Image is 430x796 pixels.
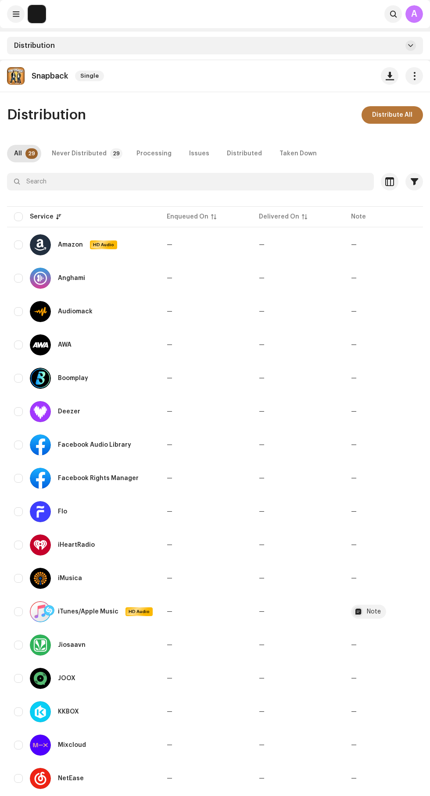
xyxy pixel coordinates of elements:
re-a-table-badge: — [351,742,357,748]
re-a-table-badge: — [351,775,357,782]
div: iMusica [58,575,82,581]
div: Audiomack [58,308,93,315]
span: — [259,642,265,648]
div: JOOX [58,675,75,681]
img: 221e6720-2f51-40f0-9b04-30371ece0b09 [7,67,25,85]
re-a-table-badge: — [351,475,357,481]
div: Service [30,212,54,221]
re-a-table-badge: — [351,275,357,281]
span: — [167,442,172,448]
p: Snapback [32,72,68,81]
div: All [14,145,22,162]
div: Jiosaavn [58,642,86,648]
span: Distribution [14,42,55,49]
span: — [259,342,265,348]
re-a-table-badge: — [351,409,357,415]
span: — [259,442,265,448]
div: A [405,5,423,23]
div: NetEase [58,775,84,782]
div: iHeartRadio [58,542,95,548]
span: — [167,675,172,681]
re-a-table-badge: — [351,575,357,581]
re-a-table-badge: — [351,308,357,315]
re-a-table-badge: — [351,442,357,448]
span: — [259,409,265,415]
span: HD Audio [126,609,152,615]
span: — [259,275,265,281]
span: — [167,242,172,248]
span: — [259,475,265,481]
span: Distribute All [372,106,412,124]
span: — [167,409,172,415]
div: Never Distributed [52,145,107,162]
div: Deezer [58,409,80,415]
div: Mixcloud [58,742,86,748]
p-badge: 29 [25,148,38,159]
div: Enqueued On [167,212,208,221]
span: — [259,308,265,315]
span: — [167,609,172,615]
span: — [167,375,172,381]
img: 5e0b14aa-8188-46af-a2b3-2644d628e69a [28,5,46,23]
re-a-table-badge: — [351,242,357,248]
span: — [259,675,265,681]
span: — [259,509,265,515]
div: KKBOX [58,709,79,715]
div: Boomplay [58,375,88,381]
span: — [167,742,172,748]
div: Delivered On [259,212,299,221]
span: — [259,609,265,615]
span: — [259,542,265,548]
span: — [167,275,172,281]
span: — [167,475,172,481]
span: — [167,509,172,515]
input: Search [7,173,374,190]
div: Issues [189,145,209,162]
p-badge: 29 [110,148,122,159]
span: — [167,642,172,648]
span: HD Audio [91,242,116,248]
span: Single [75,71,104,81]
div: AWA [58,342,72,348]
div: Note [367,609,381,615]
span: — [167,709,172,715]
span: — [259,709,265,715]
div: Amazon [58,242,83,248]
div: Taken Down [279,145,317,162]
span: — [167,575,172,581]
span: Distribution [7,108,86,122]
re-a-table-badge: — [351,509,357,515]
span: — [167,308,172,315]
re-a-table-badge: — [351,542,357,548]
div: Processing [136,145,172,162]
re-a-table-badge: — [351,342,357,348]
div: Facebook Rights Manager [58,475,139,481]
span: — [259,775,265,782]
re-a-table-badge: — [351,642,357,648]
span: — [259,575,265,581]
div: Distributed [227,145,262,162]
span: — [167,542,172,548]
span: — [167,342,172,348]
re-a-table-badge: — [351,709,357,715]
re-a-table-badge: — [351,375,357,381]
span: — [259,742,265,748]
span: — [167,775,172,782]
div: Anghami [58,275,85,281]
span: — [259,375,265,381]
re-a-table-badge: — [351,675,357,681]
span: — [259,242,265,248]
button: Distribute All [362,106,423,124]
div: iTunes/Apple Music [58,609,118,615]
div: Facebook Audio Library [58,442,131,448]
div: Flo [58,509,67,515]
